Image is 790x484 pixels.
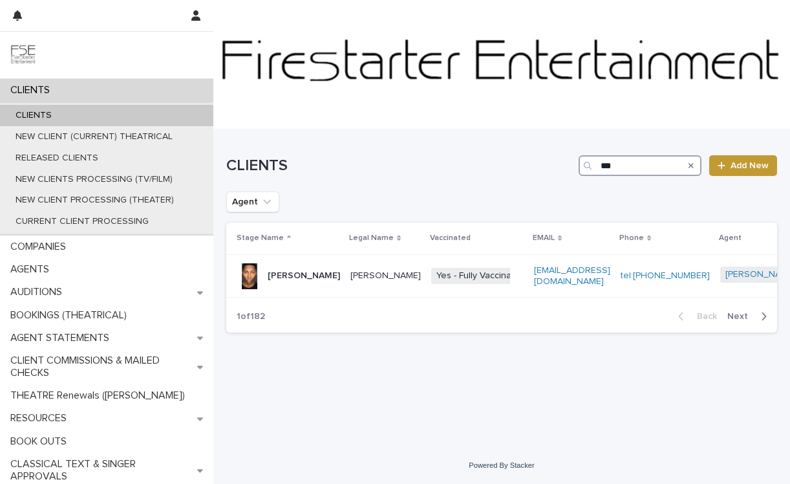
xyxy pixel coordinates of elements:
[5,332,120,344] p: AGENT STATEMENTS
[579,155,701,176] input: Search
[5,458,197,483] p: CLASSICAL TEXT & SINGER APPROVALS
[5,355,197,379] p: CLIENT COMMISSIONS & MAILED CHECKS
[5,174,183,185] p: NEW CLIENTS PROCESSING (TV/FILM)
[621,271,710,280] a: tel:[PHONE_NUMBER]
[5,110,62,121] p: CLIENTS
[719,231,742,245] p: Agent
[5,131,183,142] p: NEW CLIENT (CURRENT) THEATRICAL
[5,263,59,276] p: AGENTS
[430,231,471,245] p: Vaccinated
[268,270,340,281] p: [PERSON_NAME]
[226,157,573,175] h1: CLIENTS
[689,312,717,321] span: Back
[5,412,77,424] p: RESOURCES
[226,301,275,333] p: 1 of 182
[619,231,644,245] p: Phone
[349,231,394,245] p: Legal Name
[534,266,610,286] a: [EMAIL_ADDRESS][DOMAIN_NAME]
[722,311,777,322] button: Next
[5,195,184,206] p: NEW CLIENT PROCESSING (THEATER)
[5,216,159,227] p: CURRENT CLIENT PROCESSING
[709,155,777,176] a: Add New
[5,286,72,298] p: AUDITIONS
[5,390,195,402] p: THEATRE Renewals ([PERSON_NAME])
[5,435,77,448] p: BOOK OUTS
[237,231,284,245] p: Stage Name
[5,153,109,164] p: RELEASED CLIENTS
[5,309,137,322] p: BOOKINGS (THEATRICAL)
[668,311,722,322] button: Back
[727,312,756,321] span: Next
[469,461,534,469] a: Powered By Stacker
[226,192,279,212] button: Agent
[533,231,555,245] p: EMAIL
[5,241,76,253] p: COMPANIES
[5,84,60,96] p: CLIENTS
[350,270,421,281] p: [PERSON_NAME]
[731,161,769,170] span: Add New
[431,268,530,284] span: Yes - Fully Vaccinated
[10,42,36,68] img: 9JgRvJ3ETPGCJDhvPVA5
